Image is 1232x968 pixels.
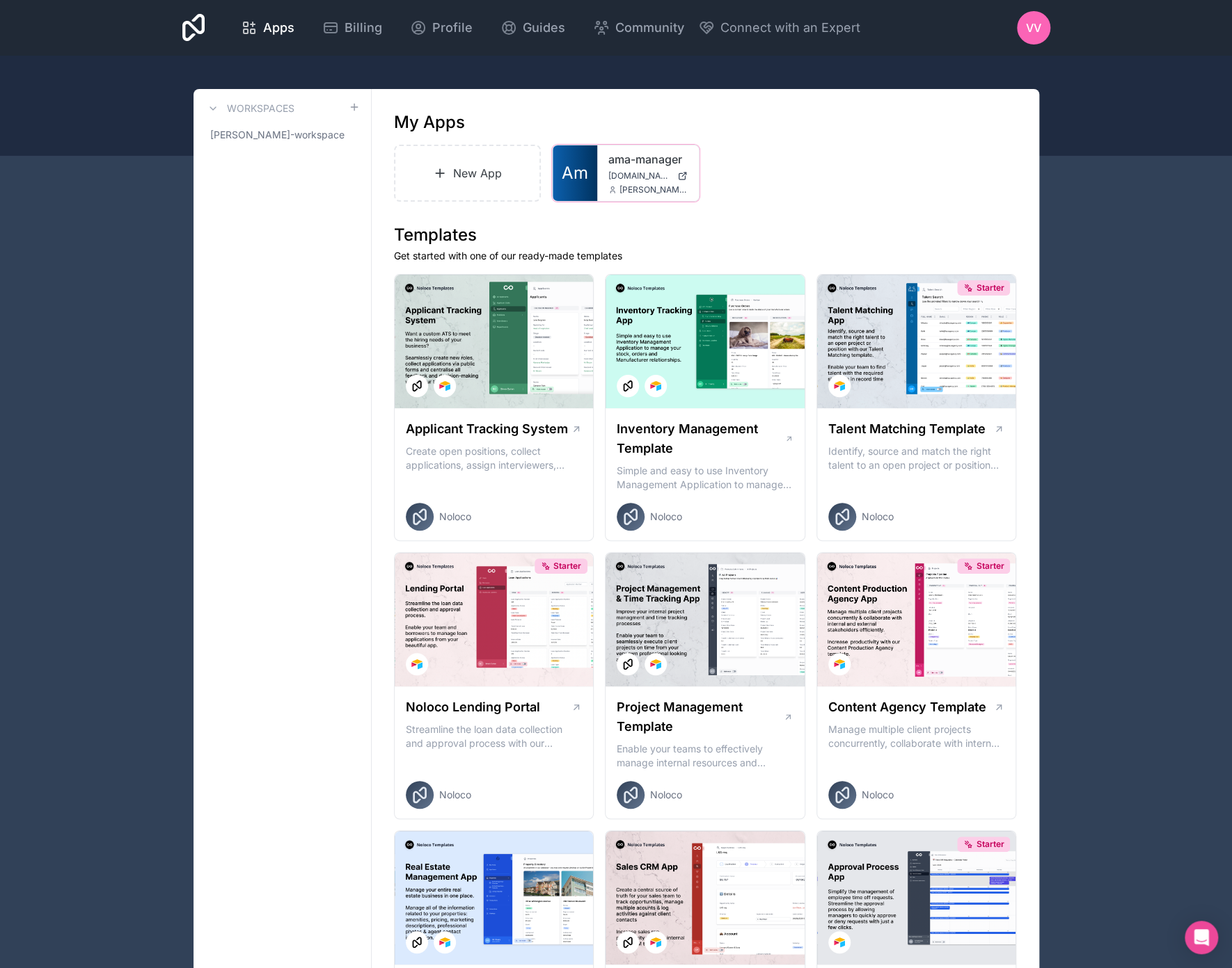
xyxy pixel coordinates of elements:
[976,839,1004,850] span: Starter
[582,13,695,43] a: Community
[394,111,465,134] h1: My Apps
[439,937,450,948] img: Airtable Logo
[227,102,294,115] h3: Workspaces
[439,510,471,524] span: Noloco
[345,18,382,38] span: Billing
[489,13,576,43] a: Guides
[439,788,471,802] span: Noloco
[976,282,1004,293] span: Starter
[617,697,783,736] h1: Project Management Template
[608,170,672,181] span: [DOMAIN_NAME]
[617,419,784,458] h1: Inventory Management Template
[394,145,542,202] a: New App
[394,249,1017,263] p: Get started with one of our ready-made templates
[406,697,540,717] h1: Noloco Lending Portal
[862,510,894,524] span: Noloco
[230,13,306,43] a: Apps
[1026,19,1041,36] span: VV
[976,560,1004,572] span: Starter
[698,18,860,38] button: Connect with an Expert
[523,18,565,38] span: Guides
[432,18,473,38] span: Profile
[720,18,860,38] span: Connect with an Expert
[205,100,294,117] a: Workspaces
[828,723,1005,750] p: Manage multiple client projects concurrently, collaborate with internal and external stakeholders...
[399,13,484,43] a: Profile
[828,697,986,717] h1: Content Agency Template
[650,659,661,670] img: Airtable Logo
[210,128,345,142] span: [PERSON_NAME]-workspace
[311,13,393,43] a: Billing
[394,224,1017,246] h1: Templates
[834,380,845,392] img: Airtable Logo
[406,419,568,439] h1: Applicant Tracking System
[406,723,583,750] p: Streamline the loan data collection and approval process with our Lending Portal template.
[828,444,1005,472] p: Identify, source and match the right talent to an open project or position with our Talent Matchi...
[608,170,688,181] a: [DOMAIN_NAME]
[650,510,682,524] span: Noloco
[615,18,684,38] span: Community
[608,151,688,168] a: ama-manager
[828,419,986,439] h1: Talent Matching Template
[617,742,793,770] p: Enable your teams to effectively manage internal resources and execute client projects on time.
[834,659,845,670] img: Airtable Logo
[406,444,583,472] p: Create open positions, collect applications, assign interviewers, centralise candidate feedback a...
[650,380,661,392] img: Airtable Logo
[834,937,845,948] img: Airtable Logo
[263,18,294,38] span: Apps
[411,659,422,670] img: Airtable Logo
[619,184,688,195] span: [PERSON_NAME][EMAIL_ADDRESS][DOMAIN_NAME]
[205,122,360,147] a: [PERSON_NAME]-workspace
[553,145,597,201] a: Am
[650,937,661,948] img: Airtable Logo
[650,788,682,802] span: Noloco
[862,788,894,802] span: Noloco
[562,162,588,184] span: Am
[1185,921,1218,954] div: Open Intercom Messenger
[553,560,581,572] span: Starter
[439,380,450,392] img: Airtable Logo
[617,464,793,492] p: Simple and easy to use Inventory Management Application to manage your stock, orders and Manufact...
